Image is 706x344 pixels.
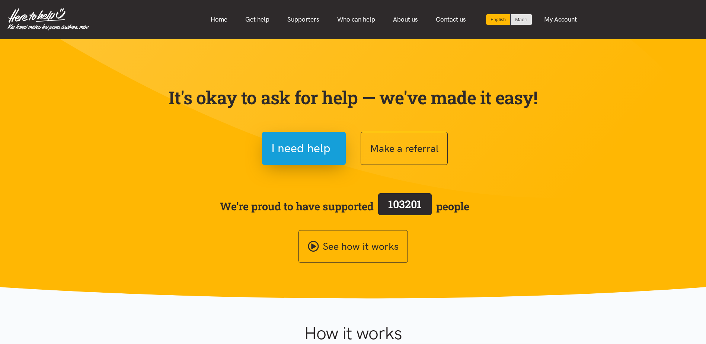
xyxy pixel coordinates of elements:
div: Language toggle [486,14,532,25]
a: Supporters [278,12,328,28]
span: 103201 [388,197,422,211]
a: About us [384,12,427,28]
h1: How it works [231,322,475,344]
a: Get help [236,12,278,28]
p: It's okay to ask for help — we've made it easy! [167,87,539,108]
span: We’re proud to have supported people [220,192,469,221]
a: Contact us [427,12,475,28]
a: Switch to Te Reo Māori [511,14,532,25]
a: See how it works [298,230,408,263]
a: Who can help [328,12,384,28]
a: 103201 [374,192,436,221]
button: Make a referral [361,132,448,165]
a: My Account [535,12,586,28]
img: Home [7,8,89,31]
button: I need help [262,132,346,165]
span: I need help [271,139,330,158]
a: Home [202,12,236,28]
div: Current language [486,14,511,25]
